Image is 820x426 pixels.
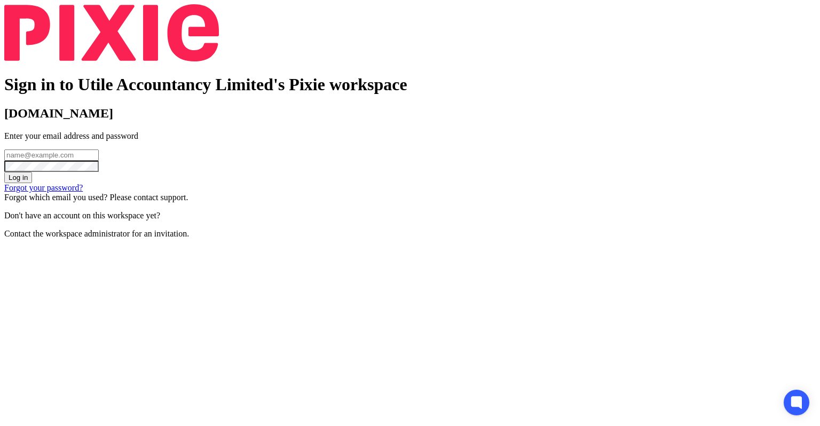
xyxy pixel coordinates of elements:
h2: [DOMAIN_NAME] [4,106,816,121]
h1: Sign in to Utile Accountancy Limited's Pixie workspace [4,75,816,94]
p: Contact the workspace administrator for an invitation. [4,229,816,239]
a: Forgot your password? [4,183,83,192]
input: Log in [4,172,32,183]
p: Enter your email address and password [4,131,816,141]
img: Pixie [4,4,219,61]
div: . [4,193,816,202]
span: Forgot which email you used? Please [4,193,131,202]
input: name@example.com [4,149,99,161]
span: contact support [133,193,186,202]
p: Don't have an account on this workspace yet? [4,211,816,220]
